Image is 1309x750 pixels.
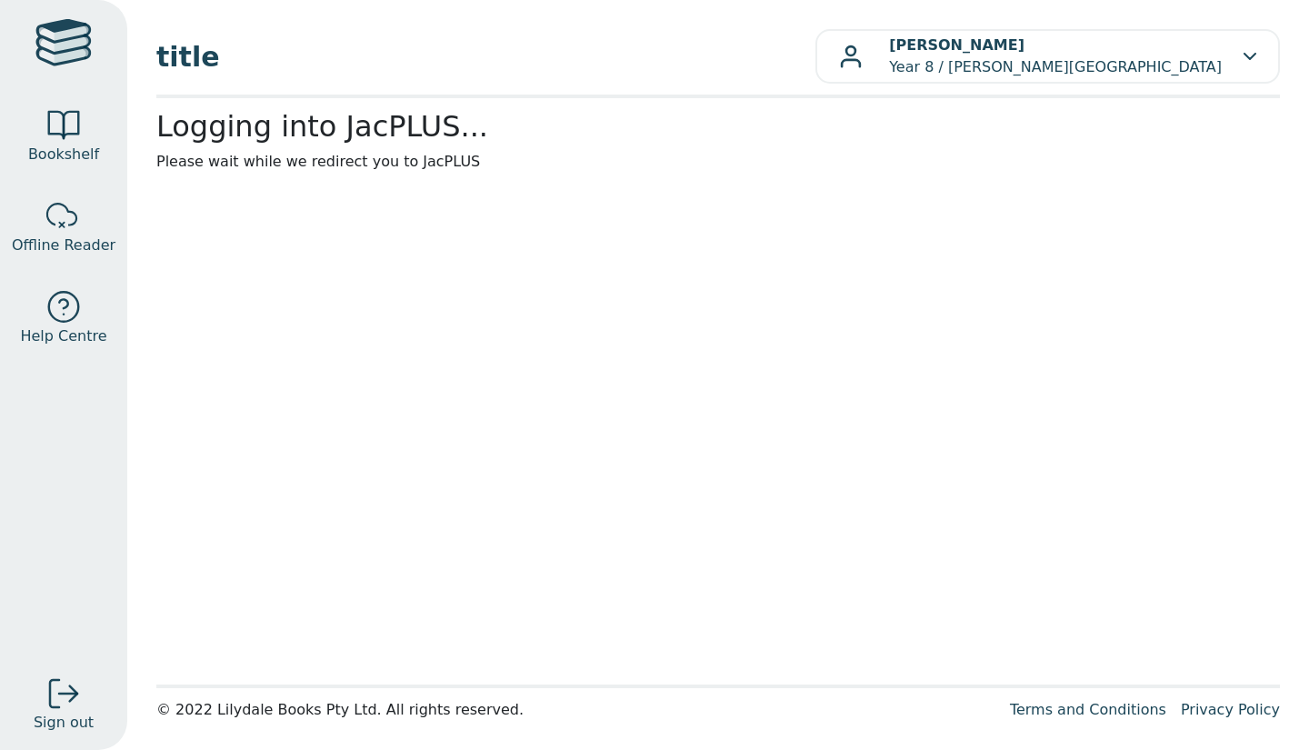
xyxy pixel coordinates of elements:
a: Terms and Conditions [1010,701,1166,718]
b: [PERSON_NAME] [889,36,1024,54]
span: Offline Reader [12,235,115,256]
span: Bookshelf [28,144,99,165]
button: [PERSON_NAME]Year 8 / [PERSON_NAME][GEOGRAPHIC_DATA] [815,29,1280,84]
a: Privacy Policy [1181,701,1280,718]
p: Please wait while we redirect you to JacPLUS [156,151,1280,173]
h2: Logging into JacPLUS... [156,109,1280,144]
span: Help Centre [20,325,106,347]
p: Year 8 / [PERSON_NAME][GEOGRAPHIC_DATA] [889,35,1222,78]
div: © 2022 Lilydale Books Pty Ltd. All rights reserved. [156,699,995,721]
span: Sign out [34,712,94,734]
span: title [156,36,815,77]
